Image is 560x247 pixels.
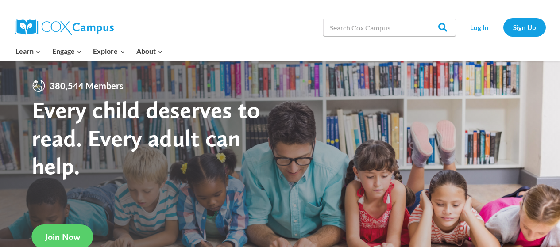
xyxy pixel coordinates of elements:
span: Learn [15,46,41,57]
img: Cox Campus [15,19,114,35]
span: 380,544 Members [46,79,127,93]
nav: Primary Navigation [10,42,169,61]
a: Sign Up [503,18,546,36]
span: Join Now [45,232,80,242]
span: Explore [93,46,125,57]
span: Engage [52,46,82,57]
span: About [136,46,163,57]
nav: Secondary Navigation [460,18,546,36]
strong: Every child deserves to read. Every adult can help. [32,95,260,180]
a: Log In [460,18,499,36]
input: Search Cox Campus [323,19,456,36]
